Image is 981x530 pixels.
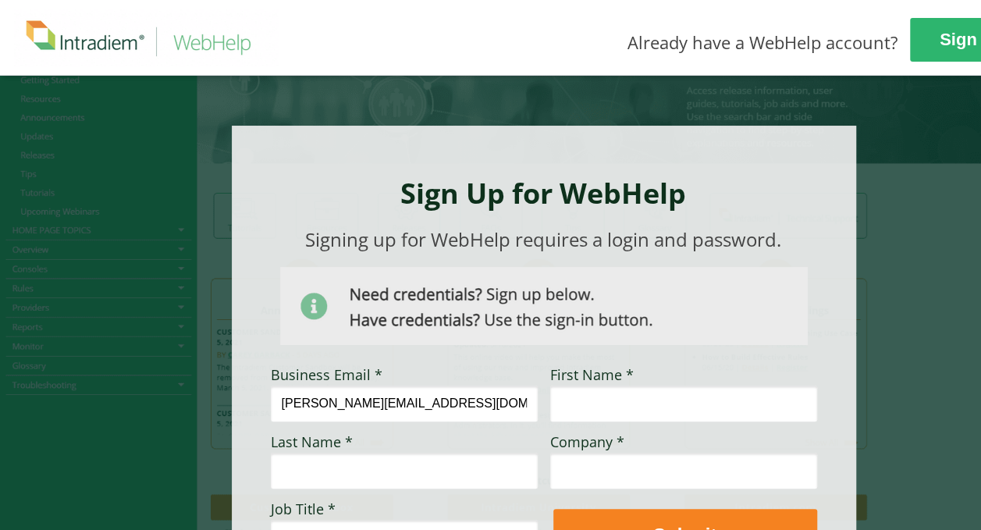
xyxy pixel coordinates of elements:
[550,365,634,384] span: First Name *
[305,226,781,252] span: Signing up for WebHelp requires a login and password.
[271,365,382,384] span: Business Email *
[627,30,898,54] span: Already have a WebHelp account?
[271,500,336,518] span: Job Title *
[280,267,808,345] img: Need Credentials? Sign up below. Have Credentials? Use the sign-in button.
[271,432,353,451] span: Last Name *
[550,432,624,451] span: Company *
[400,174,686,212] strong: Sign Up for WebHelp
